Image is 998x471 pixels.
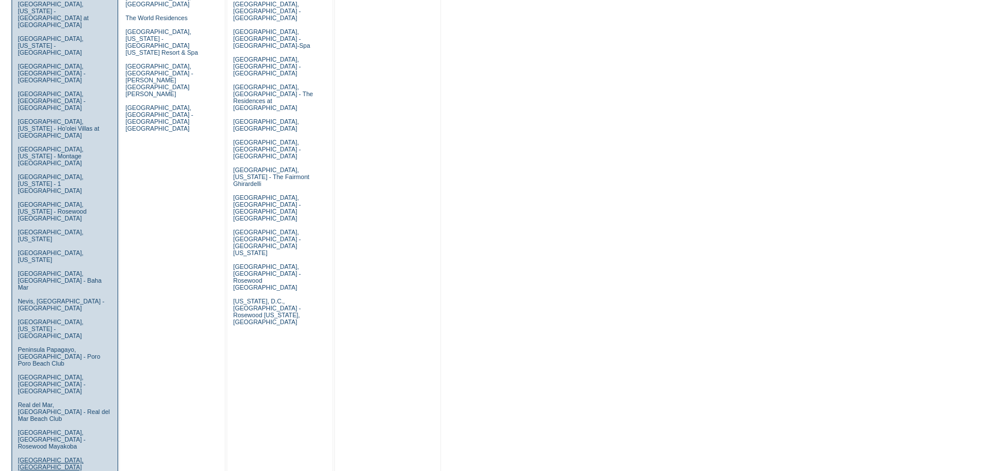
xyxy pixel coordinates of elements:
[233,1,300,21] a: [GEOGRAPHIC_DATA], [GEOGRAPHIC_DATA] - [GEOGRAPHIC_DATA]
[126,14,188,21] a: The World Residences
[18,318,84,339] a: [GEOGRAPHIC_DATA], [US_STATE] - [GEOGRAPHIC_DATA]
[233,298,300,325] a: [US_STATE], D.C., [GEOGRAPHIC_DATA] - Rosewood [US_STATE], [GEOGRAPHIC_DATA]
[18,374,85,394] a: [GEOGRAPHIC_DATA], [GEOGRAPHIC_DATA] - [GEOGRAPHIC_DATA]
[18,63,85,83] a: [GEOGRAPHIC_DATA], [GEOGRAPHIC_DATA] - [GEOGRAPHIC_DATA]
[18,146,84,166] a: [GEOGRAPHIC_DATA], [US_STATE] - Montage [GEOGRAPHIC_DATA]
[18,201,86,222] a: [GEOGRAPHIC_DATA], [US_STATE] - Rosewood [GEOGRAPHIC_DATA]
[233,166,309,187] a: [GEOGRAPHIC_DATA], [US_STATE] - The Fairmont Ghirardelli
[126,28,198,56] a: [GEOGRAPHIC_DATA], [US_STATE] - [GEOGRAPHIC_DATA] [US_STATE] Resort & Spa
[18,173,84,194] a: [GEOGRAPHIC_DATA], [US_STATE] - 1 [GEOGRAPHIC_DATA]
[233,139,300,159] a: [GEOGRAPHIC_DATA], [GEOGRAPHIC_DATA] - [GEOGRAPHIC_DATA]
[18,35,84,56] a: [GEOGRAPHIC_DATA], [US_STATE] - [GEOGRAPHIC_DATA]
[18,429,85,450] a: [GEOGRAPHIC_DATA], [GEOGRAPHIC_DATA] - Rosewood Mayakoba
[233,229,300,256] a: [GEOGRAPHIC_DATA], [GEOGRAPHIC_DATA] - [GEOGRAPHIC_DATA] [US_STATE]
[18,270,101,291] a: [GEOGRAPHIC_DATA], [GEOGRAPHIC_DATA] - Baha Mar
[18,1,89,28] a: [GEOGRAPHIC_DATA], [US_STATE] - [GEOGRAPHIC_DATA] at [GEOGRAPHIC_DATA]
[233,194,300,222] a: [GEOGRAPHIC_DATA], [GEOGRAPHIC_DATA] - [GEOGRAPHIC_DATA] [GEOGRAPHIC_DATA]
[18,118,99,139] a: [GEOGRAPHIC_DATA], [US_STATE] - Ho'olei Villas at [GEOGRAPHIC_DATA]
[18,346,100,367] a: Peninsula Papagayo, [GEOGRAPHIC_DATA] - Poro Poro Beach Club
[18,229,84,242] a: [GEOGRAPHIC_DATA], [US_STATE]
[18,401,110,422] a: Real del Mar, [GEOGRAPHIC_DATA] - Real del Mar Beach Club
[18,249,84,263] a: [GEOGRAPHIC_DATA], [US_STATE]
[18,457,84,470] a: [GEOGRAPHIC_DATA], [GEOGRAPHIC_DATA]
[18,298,104,312] a: Nevis, [GEOGRAPHIC_DATA] - [GEOGRAPHIC_DATA]
[126,63,193,97] a: [GEOGRAPHIC_DATA], [GEOGRAPHIC_DATA] - [PERSON_NAME][GEOGRAPHIC_DATA][PERSON_NAME]
[233,263,300,291] a: [GEOGRAPHIC_DATA], [GEOGRAPHIC_DATA] - Rosewood [GEOGRAPHIC_DATA]
[233,118,299,132] a: [GEOGRAPHIC_DATA], [GEOGRAPHIC_DATA]
[233,83,313,111] a: [GEOGRAPHIC_DATA], [GEOGRAPHIC_DATA] - The Residences at [GEOGRAPHIC_DATA]
[233,28,310,49] a: [GEOGRAPHIC_DATA], [GEOGRAPHIC_DATA] - [GEOGRAPHIC_DATA]-Spa
[126,104,193,132] a: [GEOGRAPHIC_DATA], [GEOGRAPHIC_DATA] - [GEOGRAPHIC_DATA] [GEOGRAPHIC_DATA]
[18,90,85,111] a: [GEOGRAPHIC_DATA], [GEOGRAPHIC_DATA] - [GEOGRAPHIC_DATA]
[233,56,300,77] a: [GEOGRAPHIC_DATA], [GEOGRAPHIC_DATA] - [GEOGRAPHIC_DATA]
